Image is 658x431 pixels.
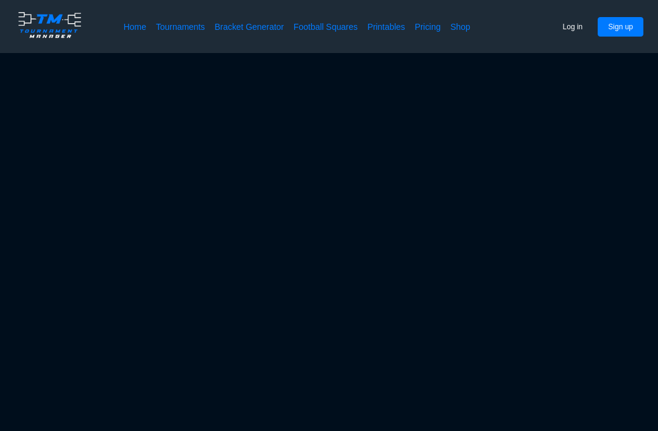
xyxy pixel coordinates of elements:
[415,21,440,33] a: Pricing
[124,21,146,33] a: Home
[294,21,358,33] a: Football Squares
[214,21,284,33] a: Bracket Generator
[367,21,405,33] a: Printables
[553,17,593,37] button: Log in
[15,10,85,40] img: logo.ffa97a18e3bf2c7d.png
[450,21,470,33] a: Shop
[598,17,643,37] button: Sign up
[156,21,205,33] a: Tournaments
